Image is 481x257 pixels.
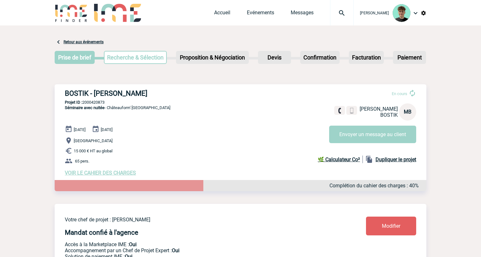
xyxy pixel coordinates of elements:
span: [DATE] [74,127,85,132]
p: Votre chef de projet : [PERSON_NAME] [65,217,329,223]
p: 2000420873 [55,100,426,105]
button: Envoyer un message au client [329,126,416,143]
a: Messages [291,10,314,18]
span: [DATE] [101,127,112,132]
p: Confirmation [301,52,339,63]
b: 🌿 Calculateur Co² [318,156,360,163]
span: - Châteauform' [GEOGRAPHIC_DATA] [65,105,170,110]
a: Retour aux événements [64,40,104,44]
p: Paiement [394,52,425,63]
p: Accès à la Marketplace IME : [65,241,329,247]
b: Oui [172,247,180,254]
a: Accueil [214,10,230,18]
span: [GEOGRAPHIC_DATA] [74,138,112,143]
p: Devis [259,52,290,63]
span: Séminaire avec nuitée [65,105,105,110]
b: Dupliquer le projet [376,156,416,163]
img: fixe.png [337,108,342,114]
span: [PERSON_NAME] [360,106,398,112]
h3: BOSTIK - [PERSON_NAME] [65,89,255,97]
span: 15 000 € HT au global [74,149,112,153]
p: Recherche & Sélection [105,52,166,63]
a: 🌿 Calculateur Co² [318,156,363,163]
span: En cours [392,91,407,96]
span: Modifier [382,223,400,229]
b: Oui [129,241,137,247]
span: BOSTIK [380,112,398,118]
p: Facturation [349,52,383,63]
img: portable.png [349,108,355,114]
b: Projet ID : [65,100,82,105]
span: 65 pers. [75,159,89,163]
p: Prestation payante [65,247,329,254]
a: VOIR LE CAHIER DES CHARGES [65,170,136,176]
span: MB [404,109,411,115]
a: Evénements [247,10,274,18]
p: Proposition & Négociation [177,52,248,63]
p: Prise de brief [55,52,94,63]
span: [PERSON_NAME] [360,11,389,15]
img: file_copy-black-24dp.png [365,156,373,163]
img: 131612-0.png [393,4,410,22]
h4: Mandat confié à l'agence [65,229,138,236]
img: IME-Finder [55,4,88,22]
